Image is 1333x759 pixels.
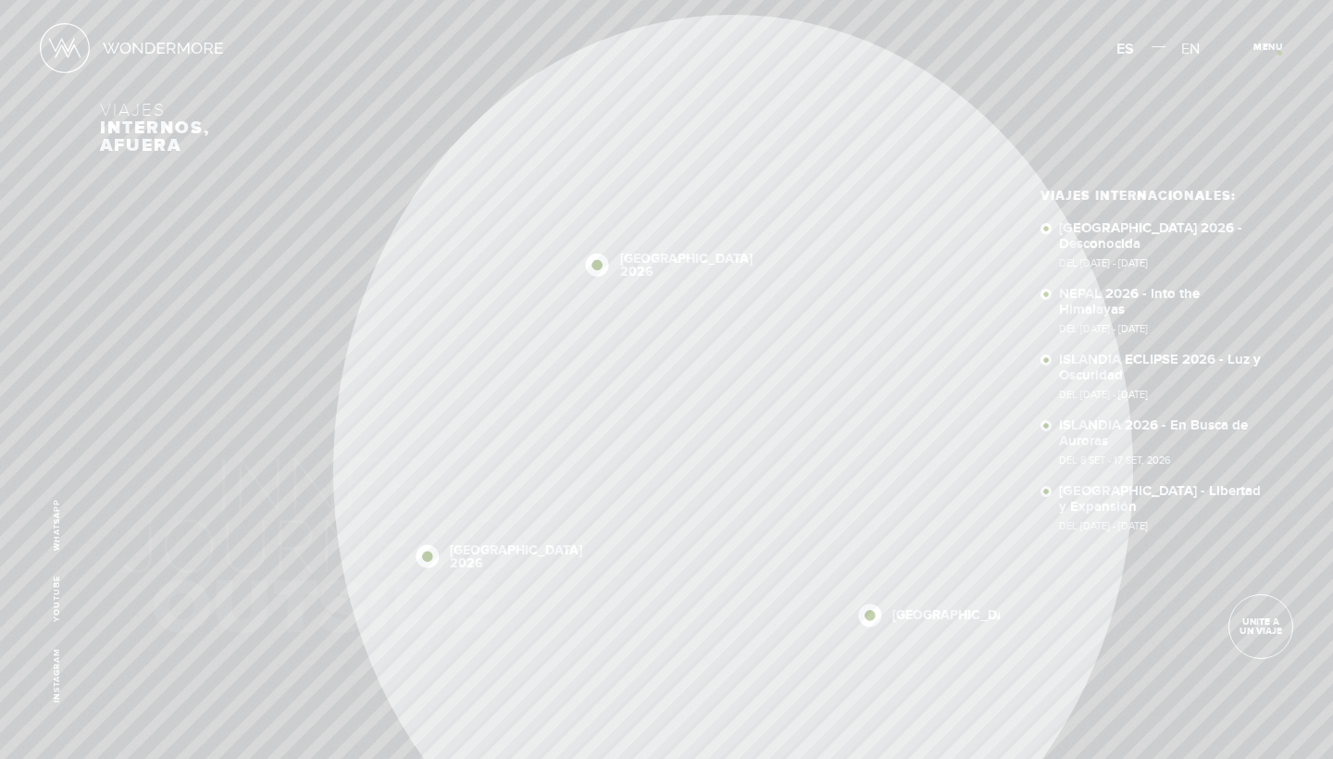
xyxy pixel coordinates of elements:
span: Del 8 SET - 17 SET, 2026 [1059,455,1267,466]
span: Menu [1253,43,1283,52]
span: Del [DATE] - [DATE] [1059,390,1267,400]
img: Nombre Logo [103,42,223,54]
a: [GEOGRAPHIC_DATA] - Libertad y ExpansiónDel [DATE] - [DATE] [1059,484,1267,531]
img: icon [858,603,881,627]
span: Del [DATE] - [DATE] [1059,324,1267,334]
a: ISLANDIA 2026 - En Busca de AurorasDel 8 SET - 17 SET, 2026 [1059,418,1267,466]
a: Instagram [52,648,62,703]
img: icon [586,254,609,277]
a: ES [1116,34,1134,64]
h3: Viajes Internacionales: [1040,190,1267,203]
a: [GEOGRAPHIC_DATA] 2026 [450,543,582,569]
a: Unite a un viaje [1228,594,1293,659]
span: EN [1181,40,1200,58]
span: Del [DATE] - [DATE] [1059,258,1267,268]
a: EN [1181,34,1200,64]
a: [GEOGRAPHIC_DATA] [892,609,1025,622]
span: Unite a un viaje [1229,617,1292,636]
img: Logo [40,23,90,73]
span: Del [DATE] - [DATE] [1059,521,1267,531]
a: [GEOGRAPHIC_DATA] 2026 [620,252,753,278]
a: [GEOGRAPHIC_DATA] 2026 - DesconocidaDel [DATE] - [DATE] [1059,221,1267,268]
img: icon [416,545,439,568]
a: NEPAL 2026 - Into the HimalayasDel [DATE] - [DATE] [1059,287,1267,334]
a: Youtube [52,576,62,622]
a: ISLANDIA ECLIPSE 2026 - Luz y OscuridadDel [DATE] - [DATE] [1059,353,1267,400]
a: WhatsApp [52,499,62,551]
span: ES [1116,40,1134,58]
h3: Viajes internos, afuera [100,102,1233,155]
